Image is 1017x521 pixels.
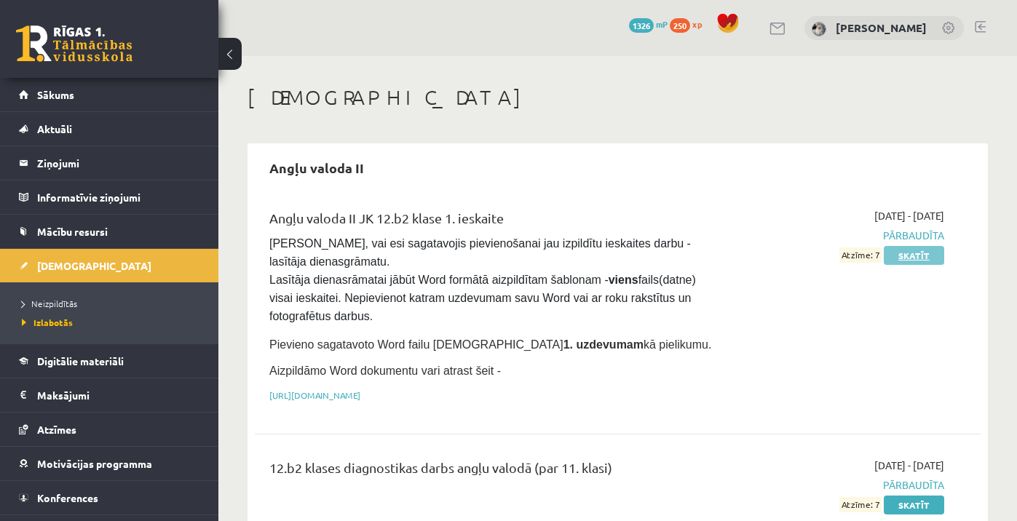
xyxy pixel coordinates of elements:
span: mP [656,18,668,30]
span: Konferences [37,491,98,504]
span: Pievieno sagatavoto Word failu [DEMOGRAPHIC_DATA] kā pielikumu. [269,338,711,351]
a: Ziņojumi [19,146,200,180]
a: [PERSON_NAME] [836,20,927,35]
span: Aktuāli [37,122,72,135]
a: 1326 mP [629,18,668,30]
a: Rīgas 1. Tālmācības vidusskola [16,25,132,62]
span: Atzīme: 7 [839,247,882,263]
a: Skatīt [884,246,944,265]
a: Sākums [19,78,200,111]
span: Atzīmes [37,423,76,436]
a: Maksājumi [19,378,200,412]
a: Aktuāli [19,112,200,146]
span: Atzīme: 7 [839,497,882,512]
div: 12.b2 klases diagnostikas darbs angļu valodā (par 11. klasi) [269,458,712,485]
a: [URL][DOMAIN_NAME] [269,389,360,401]
legend: Maksājumi [37,378,200,412]
a: Digitālie materiāli [19,344,200,378]
span: Mācību resursi [37,225,108,238]
a: Atzīmes [19,413,200,446]
a: Izlabotās [22,316,204,329]
div: Angļu valoda II JK 12.b2 klase 1. ieskaite [269,208,712,235]
a: Konferences [19,481,200,514]
legend: Informatīvie ziņojumi [37,180,200,214]
strong: 1. uzdevumam [563,338,644,351]
legend: Ziņojumi [37,146,200,180]
span: Neizpildītās [22,298,77,309]
span: Digitālie materiāli [37,354,124,367]
span: Aizpildāmo Word dokumentu vari atrast šeit - [269,365,501,377]
span: [PERSON_NAME], vai esi sagatavojis pievienošanai jau izpildītu ieskaites darbu - lasītāja dienasg... [269,237,699,322]
span: Sākums [37,88,74,101]
a: Skatīt [884,496,944,514]
span: [DATE] - [DATE] [874,208,944,223]
span: [DEMOGRAPHIC_DATA] [37,259,151,272]
span: Izlabotās [22,317,73,328]
span: 1326 [629,18,654,33]
a: Mācību resursi [19,215,200,248]
span: Pārbaudīta [734,477,944,493]
a: Informatīvie ziņojumi [19,180,200,214]
a: [DEMOGRAPHIC_DATA] [19,249,200,282]
span: Pārbaudīta [734,228,944,243]
a: Motivācijas programma [19,447,200,480]
span: [DATE] - [DATE] [874,458,944,473]
a: Neizpildītās [22,297,204,310]
h2: Angļu valoda II [255,151,379,185]
h1: [DEMOGRAPHIC_DATA] [248,85,988,110]
a: 250 xp [670,18,709,30]
img: Emīlija Kajaka [812,22,826,36]
span: xp [692,18,702,30]
span: Motivācijas programma [37,457,152,470]
span: 250 [670,18,690,33]
strong: viens [609,274,638,286]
